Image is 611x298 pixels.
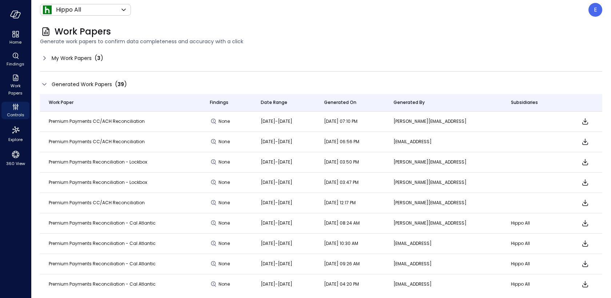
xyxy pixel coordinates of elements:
[6,160,25,167] span: 360 View
[1,148,29,168] div: 360 View
[1,51,29,68] div: Findings
[1,29,29,47] div: Home
[324,99,356,106] span: Generated On
[49,261,156,267] span: Premium Payments Reconciliation - Cal Atlantic
[261,261,292,267] span: [DATE]-[DATE]
[40,37,602,45] span: Generate work papers to confirm data completeness and accuracy with a click
[49,159,147,165] span: Premium Payments Reconciliation - Lockbox
[219,220,232,227] span: None
[324,220,360,226] span: [DATE] 08:24 AM
[7,60,24,68] span: Findings
[324,281,359,287] span: [DATE] 04:20 PM
[581,198,590,207] span: Download
[581,239,590,248] span: Download
[49,200,145,206] span: Premium Payments CC/ACH Reconciliation
[511,220,559,227] p: Hippo All
[394,240,494,247] p: [EMAIL_ADDRESS]
[581,280,590,289] span: Download
[261,118,292,124] span: [DATE]-[DATE]
[4,82,27,97] span: Work Papers
[324,138,359,145] span: [DATE] 06:56 PM
[261,159,292,165] span: [DATE]-[DATE]
[394,138,494,145] p: [EMAIL_ADDRESS]
[261,99,287,106] span: Date Range
[581,137,590,146] span: Download
[210,99,228,106] span: Findings
[394,179,494,186] p: [PERSON_NAME][EMAIL_ADDRESS]
[219,179,232,186] span: None
[394,118,494,125] p: [PERSON_NAME][EMAIL_ADDRESS]
[324,240,358,246] span: [DATE] 10:30 AM
[324,118,358,124] span: [DATE] 07:10 PM
[9,39,21,46] span: Home
[261,220,292,226] span: [DATE]-[DATE]
[394,260,494,267] p: [EMAIL_ADDRESS]
[52,54,92,62] span: My Work Papers
[394,281,494,288] p: [EMAIL_ADDRESS]
[49,240,156,246] span: Premium Payments Reconciliation - Cal Atlantic
[219,199,232,206] span: None
[511,99,538,106] span: Subsidiaries
[95,54,103,63] div: ( )
[49,99,73,106] span: Work Paper
[219,138,232,145] span: None
[49,281,156,287] span: Premium Payments Reconciliation - Cal Atlantic
[219,260,232,267] span: None
[324,261,360,267] span: [DATE] 09:26 AM
[52,80,112,88] span: Generated Work Papers
[7,111,24,118] span: Controls
[394,99,425,106] span: Generated By
[511,240,559,247] p: Hippo All
[219,240,232,247] span: None
[588,3,602,17] div: Eleanor Yehudai
[324,179,359,185] span: [DATE] 03:47 PM
[1,102,29,119] div: Controls
[49,118,145,124] span: Premium Payments CC/ACH Reconciliation
[261,200,292,206] span: [DATE]-[DATE]
[43,5,52,14] img: Icon
[581,259,590,268] span: Download
[49,138,145,145] span: Premium Payments CC/ACH Reconciliation
[581,117,590,126] span: Download
[117,81,124,88] span: 39
[115,80,127,89] div: ( )
[261,138,292,145] span: [DATE]-[DATE]
[394,158,494,166] p: [PERSON_NAME][EMAIL_ADDRESS]
[324,200,356,206] span: [DATE] 12:17 PM
[594,5,597,14] p: E
[219,118,232,125] span: None
[55,26,111,37] span: Work Papers
[1,73,29,97] div: Work Papers
[581,178,590,187] span: Download
[394,199,494,206] p: [PERSON_NAME][EMAIL_ADDRESS]
[56,5,81,14] p: Hippo All
[49,179,147,185] span: Premium Payments Reconciliation - Lockbox
[8,136,23,143] span: Explore
[261,179,292,185] span: [DATE]-[DATE]
[394,220,494,227] p: [PERSON_NAME][EMAIL_ADDRESS]
[1,124,29,144] div: Explore
[581,219,590,227] span: Download
[511,260,559,267] p: Hippo All
[324,159,359,165] span: [DATE] 03:50 PM
[49,220,156,226] span: Premium Payments Reconciliation - Cal Atlantic
[581,158,590,166] span: Download
[219,281,232,288] span: None
[511,281,559,288] p: Hippo All
[219,158,232,166] span: None
[97,55,100,62] span: 3
[261,281,292,287] span: [DATE]-[DATE]
[261,240,292,246] span: [DATE]-[DATE]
